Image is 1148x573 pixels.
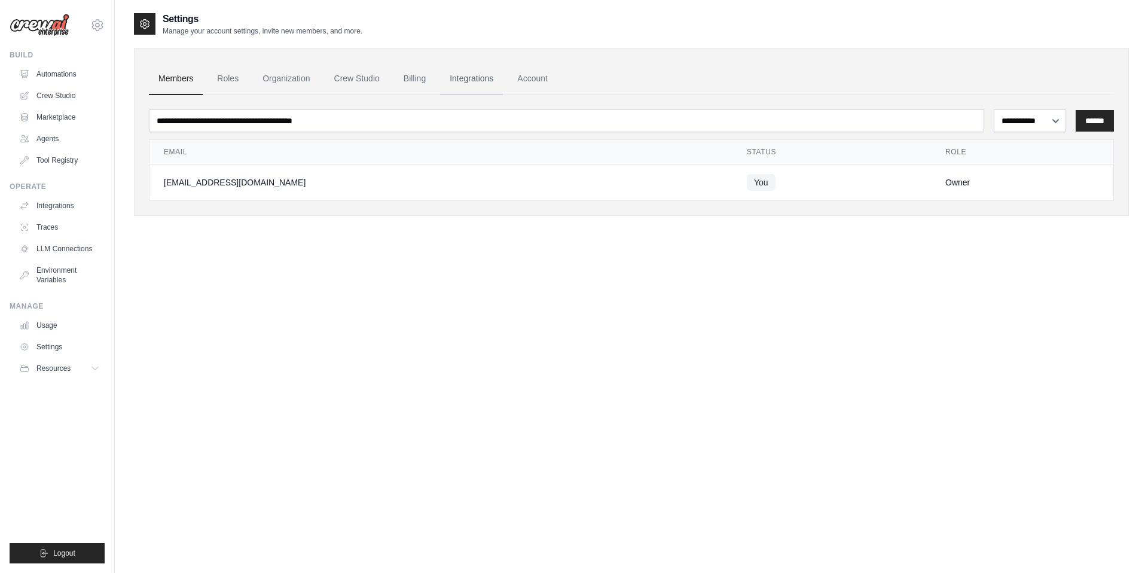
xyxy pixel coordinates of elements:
a: Billing [394,63,435,95]
p: Manage your account settings, invite new members, and more. [163,26,362,36]
a: Crew Studio [14,86,105,105]
div: [EMAIL_ADDRESS][DOMAIN_NAME] [164,176,718,188]
button: Resources [14,359,105,378]
a: Settings [14,337,105,356]
img: Logo [10,14,69,36]
th: Email [149,140,732,164]
a: Usage [14,316,105,335]
a: Integrations [14,196,105,215]
a: Traces [14,218,105,237]
a: Organization [253,63,319,95]
a: Integrations [440,63,503,95]
span: You [747,174,775,191]
th: Role [931,140,1113,164]
th: Status [732,140,931,164]
a: Automations [14,65,105,84]
a: Tool Registry [14,151,105,170]
button: Logout [10,543,105,563]
h2: Settings [163,12,362,26]
div: Manage [10,301,105,311]
a: Members [149,63,203,95]
a: Marketplace [14,108,105,127]
a: Agents [14,129,105,148]
a: Environment Variables [14,261,105,289]
div: Build [10,50,105,60]
a: Account [508,63,557,95]
a: Roles [207,63,248,95]
span: Resources [36,364,71,373]
div: Owner [945,176,1099,188]
div: Operate [10,182,105,191]
a: LLM Connections [14,239,105,258]
a: Crew Studio [325,63,389,95]
span: Logout [53,548,75,558]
